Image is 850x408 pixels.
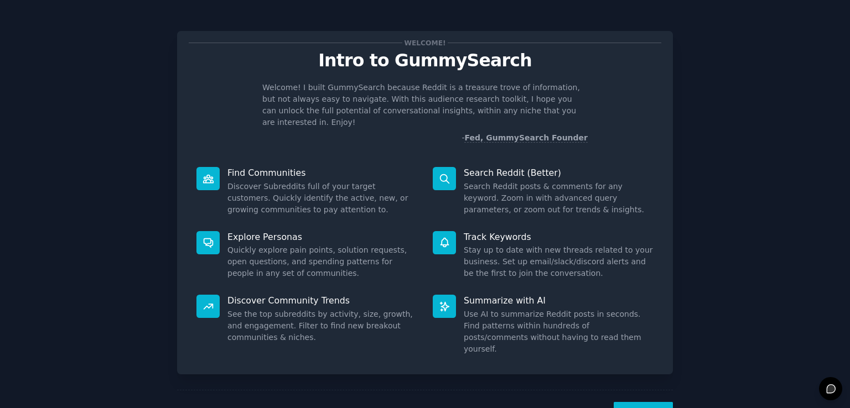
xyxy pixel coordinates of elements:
dd: Discover Subreddits full of your target customers. Quickly identify the active, new, or growing c... [227,181,417,216]
p: Find Communities [227,167,417,179]
dd: Stay up to date with new threads related to your business. Set up email/slack/discord alerts and ... [464,244,654,279]
p: Intro to GummySearch [189,51,661,70]
p: Welcome! I built GummySearch because Reddit is a treasure trove of information, but not always ea... [262,82,588,128]
dd: Search Reddit posts & comments for any keyword. Zoom in with advanced query parameters, or zoom o... [464,181,654,216]
p: Explore Personas [227,231,417,243]
a: Fed, GummySearch Founder [464,133,588,143]
p: Discover Community Trends [227,295,417,306]
p: Summarize with AI [464,295,654,306]
dd: Quickly explore pain points, solution requests, open questions, and spending patterns for people ... [227,244,417,279]
p: Track Keywords [464,231,654,243]
p: Search Reddit (Better) [464,167,654,179]
dd: See the top subreddits by activity, size, growth, and engagement. Filter to find new breakout com... [227,308,417,343]
dd: Use AI to summarize Reddit posts in seconds. Find patterns within hundreds of posts/comments with... [464,308,654,355]
span: Welcome! [402,37,448,49]
div: - [462,132,588,144]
